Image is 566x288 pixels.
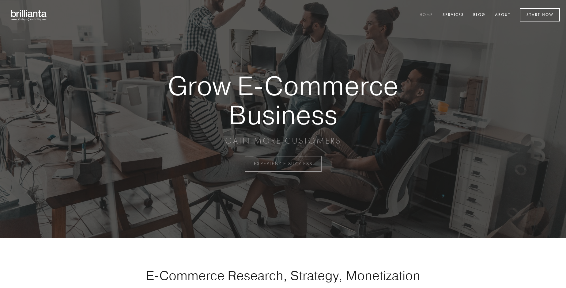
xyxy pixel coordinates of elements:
a: Blog [469,10,489,20]
h1: E-Commerce Research, Strategy, Monetization [127,268,439,283]
img: brillianta - research, strategy, marketing [6,6,52,24]
a: Home [416,10,437,20]
a: Start Now [520,8,560,21]
a: EXPERIENCE SUCCESS [245,156,322,172]
a: About [491,10,515,20]
a: Services [439,10,468,20]
strong: Grow E-Commerce Business [146,71,420,129]
p: GAIN MORE CUSTOMERS [146,135,420,146]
